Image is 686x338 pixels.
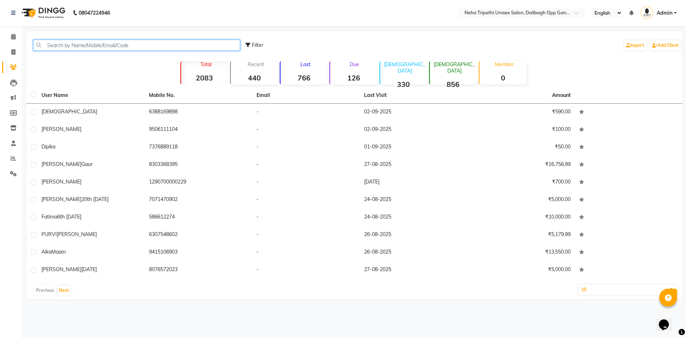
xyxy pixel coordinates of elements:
[57,285,71,295] button: Next
[145,139,252,156] td: 7376889118
[79,3,110,23] b: 08047224946
[624,40,646,50] a: Import
[37,87,145,104] th: User Name
[145,191,252,209] td: 7071470902
[330,73,377,82] strong: 126
[482,61,526,68] p: Member
[467,104,575,121] td: ₹590.00
[81,266,97,273] span: [DATE]
[252,156,360,174] td: -
[41,249,51,255] span: Alka
[641,6,653,19] img: Admin
[41,161,81,167] span: [PERSON_NAME]
[360,191,467,209] td: 24-08-2025
[360,87,467,104] th: Last Visit
[467,261,575,279] td: ₹5,000.00
[252,121,360,139] td: -
[332,61,377,68] p: Due
[41,214,57,220] span: Fatima
[650,40,680,50] a: Add Client
[360,244,467,261] td: 26-08-2025
[548,87,575,103] th: Amount
[145,244,252,261] td: 9415106903
[360,209,467,226] td: 24-08-2025
[57,214,81,220] span: 6th [DATE]
[383,61,427,74] p: [DEMOGRAPHIC_DATA]
[280,73,327,82] strong: 766
[360,156,467,174] td: 27-08-2025
[252,191,360,209] td: -
[41,196,81,202] span: [PERSON_NAME]
[467,139,575,156] td: ₹50.00
[360,121,467,139] td: 02-09-2025
[234,61,278,68] p: Recent
[41,143,55,150] span: dipika
[145,104,252,121] td: 6388169898
[252,42,263,48] span: Filter
[81,196,109,202] span: 20th [DATE]
[360,104,467,121] td: 02-09-2025
[145,226,252,244] td: 6307548602
[360,139,467,156] td: 01-09-2025
[479,73,526,82] strong: 0
[252,244,360,261] td: -
[145,261,252,279] td: 8076572023
[41,126,81,132] span: [PERSON_NAME]
[252,261,360,279] td: -
[657,9,672,17] span: Admin
[380,80,427,89] strong: 330
[145,174,252,191] td: 1290700000229
[145,121,252,139] td: 9506111104
[252,209,360,226] td: -
[231,73,278,82] strong: 440
[51,249,66,255] span: Maam
[467,226,575,244] td: ₹5,179.99
[145,209,252,226] td: 586612274
[41,108,97,115] span: [DEMOGRAPHIC_DATA]
[467,174,575,191] td: ₹700.00
[252,174,360,191] td: -
[252,139,360,156] td: -
[252,104,360,121] td: -
[430,80,477,89] strong: 856
[181,73,228,82] strong: 2083
[467,121,575,139] td: ₹100.00
[656,309,679,331] iframe: chat widget
[57,231,97,237] span: [PERSON_NAME]
[184,61,228,68] p: Total
[41,266,81,273] span: [PERSON_NAME]
[33,40,240,51] input: Search by Name/Mobile/Email/Code
[467,209,575,226] td: ₹10,000.00
[18,3,67,23] img: logo
[467,156,575,174] td: ₹16,756.99
[283,61,327,68] p: Lost
[360,226,467,244] td: 26-08-2025
[252,226,360,244] td: -
[41,231,57,237] span: PURVI
[360,261,467,279] td: 27-08-2025
[360,174,467,191] td: [DATE]
[145,156,252,174] td: 8303368395
[145,87,252,104] th: Mobile No.
[467,244,575,261] td: ₹13,550.00
[467,191,575,209] td: ₹5,000.00
[252,87,360,104] th: Email
[433,61,477,74] p: [DEMOGRAPHIC_DATA]
[81,161,93,167] span: gaur
[41,178,81,185] span: [PERSON_NAME]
